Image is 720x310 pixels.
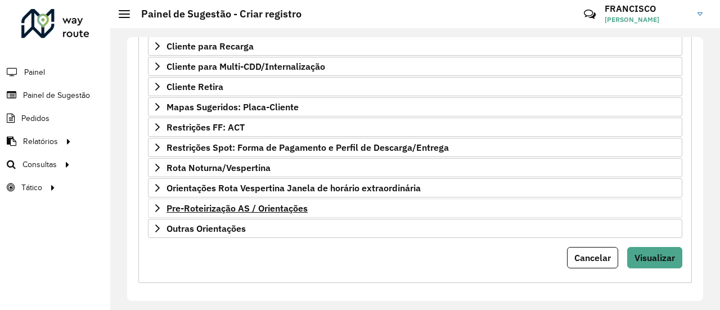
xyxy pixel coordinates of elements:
[166,102,299,111] span: Mapas Sugeridos: Placa-Cliente
[605,15,689,25] span: [PERSON_NAME]
[24,66,45,78] span: Painel
[578,2,602,26] a: Contato Rápido
[130,8,301,20] h2: Painel de Sugestão - Criar registro
[567,247,618,268] button: Cancelar
[21,182,42,194] span: Tático
[166,163,271,172] span: Rota Noturna/Vespertina
[166,62,325,71] span: Cliente para Multi-CDD/Internalização
[148,158,682,177] a: Rota Noturna/Vespertina
[166,82,223,91] span: Cliente Retira
[148,138,682,157] a: Restrições Spot: Forma de Pagamento e Perfil de Descarga/Entrega
[574,252,611,263] span: Cancelar
[148,178,682,197] a: Orientações Rota Vespertina Janela de horário extraordinária
[22,159,57,170] span: Consultas
[148,118,682,137] a: Restrições FF: ACT
[23,89,90,101] span: Painel de Sugestão
[166,42,254,51] span: Cliente para Recarga
[627,247,682,268] button: Visualizar
[23,136,58,147] span: Relatórios
[166,123,245,132] span: Restrições FF: ACT
[166,204,308,213] span: Pre-Roteirização AS / Orientações
[148,97,682,116] a: Mapas Sugeridos: Placa-Cliente
[166,224,246,233] span: Outras Orientações
[166,183,421,192] span: Orientações Rota Vespertina Janela de horário extraordinária
[148,77,682,96] a: Cliente Retira
[634,252,675,263] span: Visualizar
[148,199,682,218] a: Pre-Roteirização AS / Orientações
[148,37,682,56] a: Cliente para Recarga
[148,57,682,76] a: Cliente para Multi-CDD/Internalização
[148,219,682,238] a: Outras Orientações
[21,113,49,124] span: Pedidos
[605,3,689,14] h3: FRANCISCO
[166,143,449,152] span: Restrições Spot: Forma de Pagamento e Perfil de Descarga/Entrega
